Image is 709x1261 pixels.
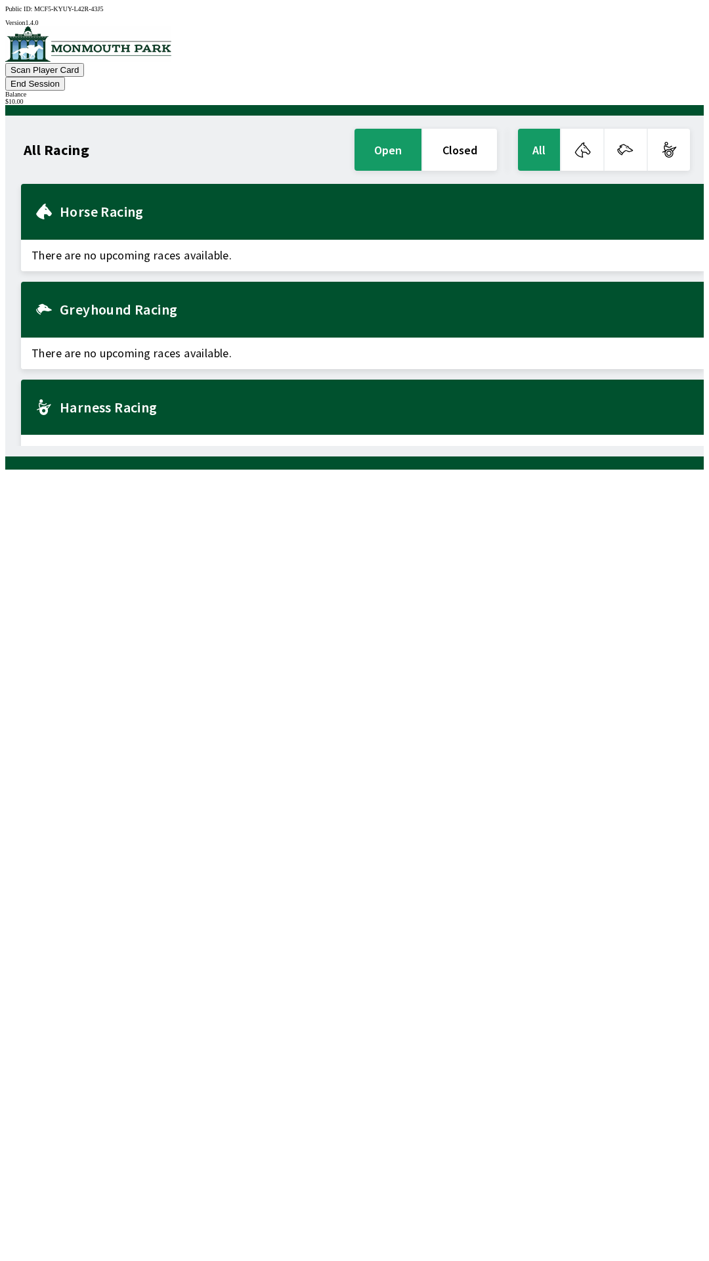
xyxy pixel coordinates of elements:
[60,402,693,412] h2: Harness Racing
[21,435,704,466] span: There are no upcoming races available.
[518,129,560,171] button: All
[423,129,497,171] button: closed
[24,144,89,155] h1: All Racing
[21,338,704,369] span: There are no upcoming races available.
[354,129,421,171] button: open
[5,98,704,105] div: $ 10.00
[5,77,65,91] button: End Session
[21,240,704,271] span: There are no upcoming races available.
[5,91,704,98] div: Balance
[5,5,704,12] div: Public ID:
[34,5,104,12] span: MCF5-KYUY-L42R-43J5
[5,26,171,62] img: venue logo
[60,206,693,217] h2: Horse Racing
[60,304,693,315] h2: Greyhound Racing
[5,63,84,77] button: Scan Player Card
[5,19,704,26] div: Version 1.4.0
